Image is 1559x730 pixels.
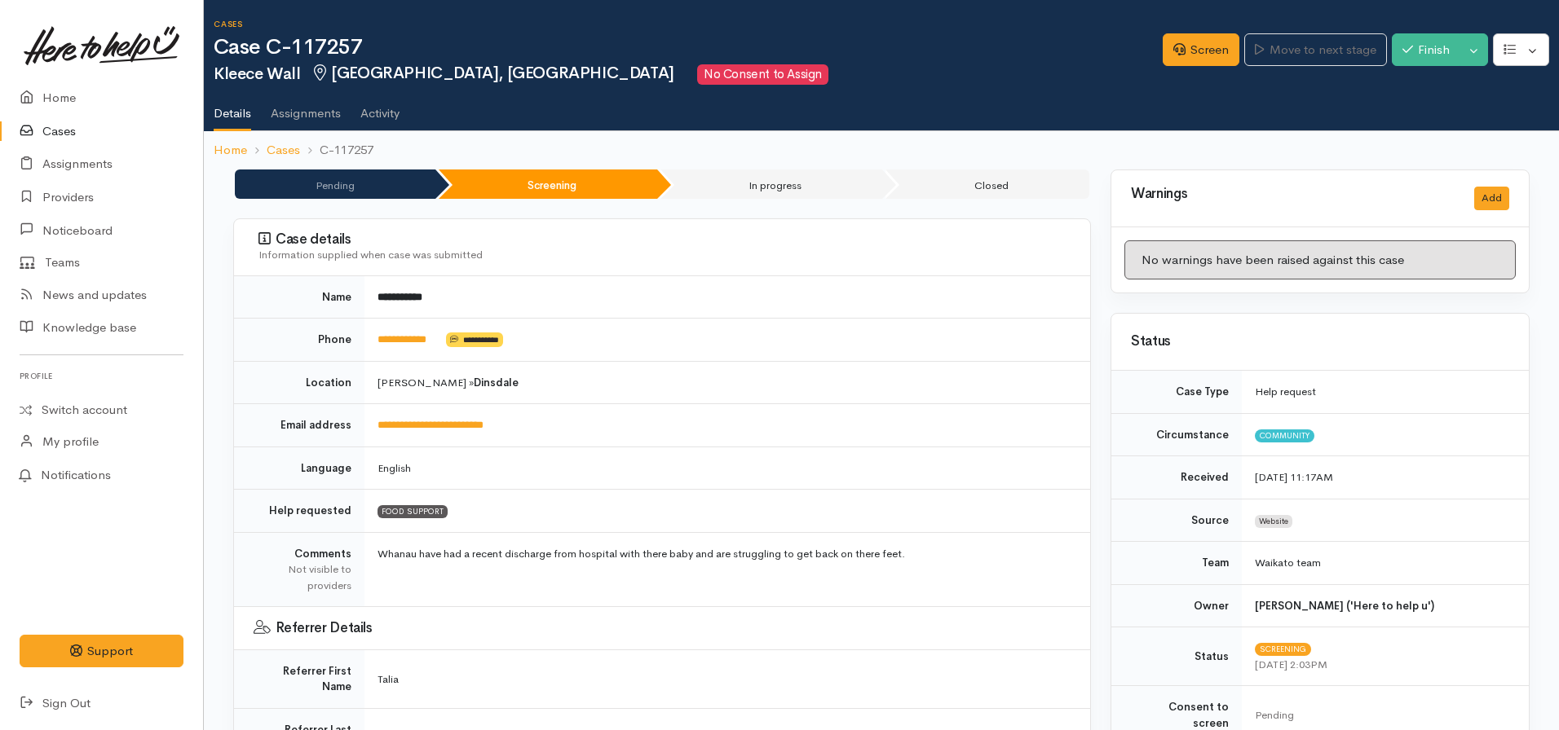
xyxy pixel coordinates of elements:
[1163,33,1239,67] a: Screen
[234,319,364,362] td: Phone
[1255,429,1314,442] span: Community
[234,276,364,319] td: Name
[214,85,251,132] a: Details
[234,446,364,490] td: Language
[1255,643,1311,656] span: Screening
[378,672,399,686] span: Talia
[1255,556,1321,569] span: Waikato team
[378,505,448,518] span: FOOD SUPPORT
[1474,187,1509,210] button: Add
[364,446,1090,490] td: English
[1255,470,1333,484] time: [DATE] 11:17AM
[697,64,828,85] span: No Consent to Assign
[235,169,435,199] li: Pending
[1111,456,1242,499] td: Received
[214,36,1163,59] h1: Case C-117257
[214,64,1163,85] h2: Kleece Wall
[378,376,519,389] span: [PERSON_NAME] »
[258,231,1071,248] h3: Case details
[254,561,351,593] div: Not visible to providers
[474,376,519,389] b: Dinsdale
[254,620,1071,636] h3: Referrer Details
[1111,542,1242,585] td: Team
[1392,33,1460,67] button: Finish
[660,169,883,199] li: In progress
[267,141,300,160] a: Cases
[1111,499,1242,542] td: Source
[1111,627,1242,686] td: Status
[214,141,247,160] a: Home
[360,85,400,130] a: Activity
[1131,187,1455,202] h3: Warnings
[1255,599,1434,613] b: [PERSON_NAME] ('Here to help u')
[258,247,1071,263] div: Information supplied when case was submitted
[1242,371,1529,413] td: Help request
[234,404,364,447] td: Email address
[271,85,341,130] a: Assignments
[1111,413,1242,456] td: Circumstance
[234,490,364,533] td: Help requested
[311,63,674,83] span: [GEOGRAPHIC_DATA], [GEOGRAPHIC_DATA]
[1131,334,1509,350] h3: Status
[1255,657,1509,673] div: [DATE] 2:03PM
[1255,515,1292,528] span: Website
[1255,707,1509,723] div: Pending
[234,361,364,404] td: Location
[234,649,364,708] td: Referrer First Name
[1111,584,1242,627] td: Owner
[300,141,373,160] li: C-117257
[1124,240,1516,280] div: No warnings have been raised against this case
[439,169,657,199] li: Screening
[885,169,1089,199] li: Closed
[20,365,183,387] h6: Profile
[214,20,1163,29] h6: Cases
[364,532,1090,607] td: Whanau have had a recent discharge from hospital with there baby and are struggling to get back o...
[20,635,183,668] button: Support
[204,131,1559,169] nav: breadcrumb
[1111,371,1242,413] td: Case Type
[234,532,364,607] td: Comments
[1244,33,1386,67] a: Move to next stage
